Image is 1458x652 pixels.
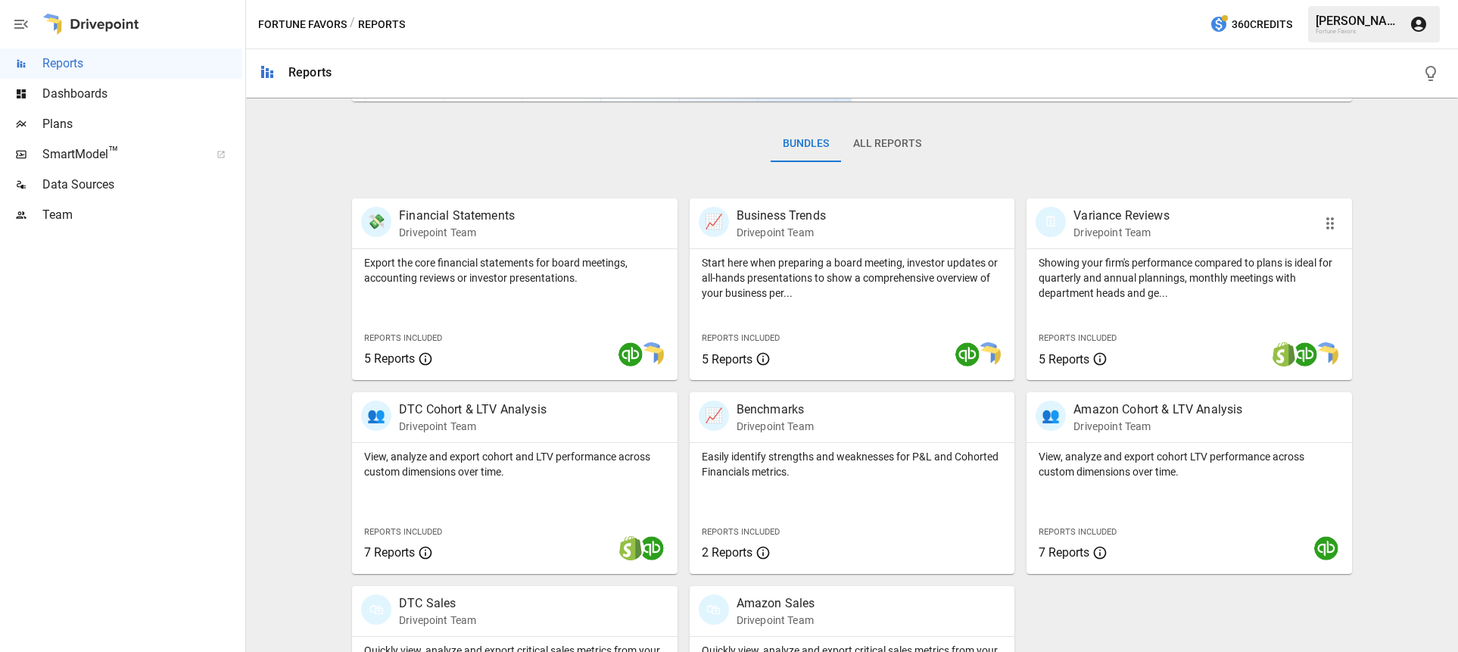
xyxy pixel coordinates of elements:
[364,545,415,560] span: 7 Reports
[42,55,242,73] span: Reports
[1039,352,1089,367] span: 5 Reports
[737,419,814,434] p: Drivepoint Team
[1039,333,1117,343] span: Reports Included
[1316,28,1400,35] div: Fortune Favors
[42,115,242,133] span: Plans
[364,527,442,537] span: Reports Included
[618,536,643,560] img: shopify
[1036,401,1066,431] div: 👥
[1036,207,1066,237] div: 🗓
[640,342,664,367] img: smart model
[737,401,814,419] p: Benchmarks
[108,143,119,162] span: ™
[361,594,391,625] div: 🛍
[702,545,752,560] span: 2 Reports
[1316,14,1400,28] div: [PERSON_NAME]
[955,342,980,367] img: quickbooks
[1073,207,1169,225] p: Variance Reviews
[399,401,547,419] p: DTC Cohort & LTV Analysis
[399,419,547,434] p: Drivepoint Team
[364,351,415,366] span: 5 Reports
[1073,225,1169,240] p: Drivepoint Team
[640,536,664,560] img: quickbooks
[288,65,332,80] div: Reports
[364,449,665,479] p: View, analyze and export cohort and LTV performance across custom dimensions over time.
[618,342,643,367] img: quickbooks
[1039,527,1117,537] span: Reports Included
[1073,401,1242,419] p: Amazon Cohort & LTV Analysis
[702,333,780,343] span: Reports Included
[1073,419,1242,434] p: Drivepoint Team
[702,255,1003,301] p: Start here when preparing a board meeting, investor updates or all-hands presentations to show a ...
[702,352,752,367] span: 5 Reports
[361,207,391,237] div: 💸
[350,15,355,34] div: /
[977,342,1001,367] img: smart model
[1039,449,1340,479] p: View, analyze and export cohort LTV performance across custom dimensions over time.
[699,594,729,625] div: 🛍
[702,527,780,537] span: Reports Included
[1204,11,1298,39] button: 360Credits
[737,207,826,225] p: Business Trends
[399,594,476,613] p: DTC Sales
[841,126,933,162] button: All Reports
[1293,342,1317,367] img: quickbooks
[702,449,1003,479] p: Easily identify strengths and weaknesses for P&L and Cohorted Financials metrics.
[1232,15,1292,34] span: 360 Credits
[1039,545,1089,560] span: 7 Reports
[42,176,242,194] span: Data Sources
[1314,536,1338,560] img: quickbooks
[1272,342,1296,367] img: shopify
[399,613,476,628] p: Drivepoint Team
[42,145,200,164] span: SmartModel
[258,15,347,34] button: Fortune Favors
[42,206,242,224] span: Team
[699,401,729,431] div: 📈
[361,401,391,431] div: 👥
[699,207,729,237] div: 📈
[399,207,515,225] p: Financial Statements
[1314,342,1338,367] img: smart model
[42,85,242,103] span: Dashboards
[771,126,841,162] button: Bundles
[737,594,815,613] p: Amazon Sales
[364,333,442,343] span: Reports Included
[364,255,665,285] p: Export the core financial statements for board meetings, accounting reviews or investor presentat...
[737,225,826,240] p: Drivepoint Team
[737,613,815,628] p: Drivepoint Team
[1039,255,1340,301] p: Showing your firm's performance compared to plans is ideal for quarterly and annual plannings, mo...
[399,225,515,240] p: Drivepoint Team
